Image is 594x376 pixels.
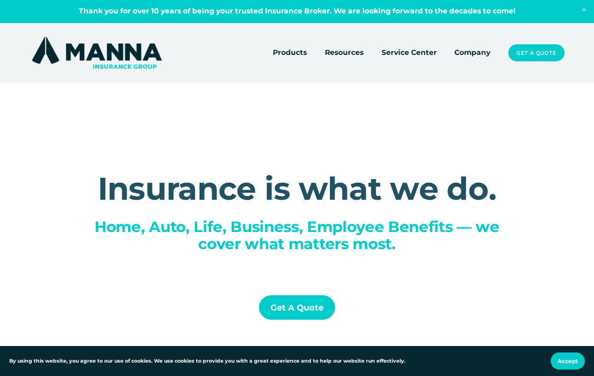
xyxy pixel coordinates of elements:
[551,352,585,370] button: Accept
[94,217,503,253] span: Home, Auto, Life, Business, Employee Benefits — we cover what matters most.
[273,47,307,59] span: Products
[382,46,437,59] a: Service Center
[98,169,497,208] strong: Insurance is what we do.
[325,46,364,59] a: folder dropdown
[29,35,164,71] img: Manna Insurance Group
[508,44,565,61] a: Get a Quote
[273,46,307,59] a: folder dropdown
[9,357,406,365] p: By using this website, you agree to our use of cookies. We use cookies to provide you with a grea...
[259,295,335,320] a: Get a Quote
[325,47,364,59] span: Resources
[558,358,578,364] span: Accept
[454,46,490,59] a: Company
